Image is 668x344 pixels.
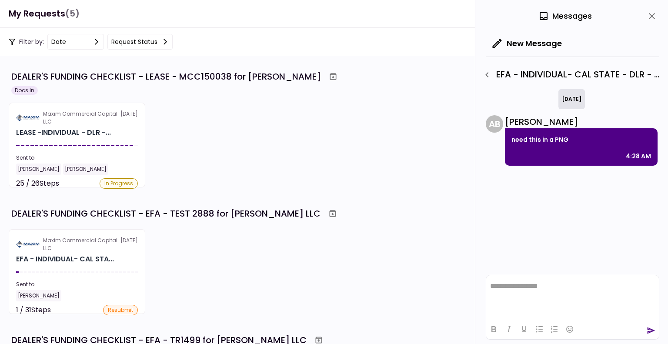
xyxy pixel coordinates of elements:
[47,34,104,50] button: date
[562,323,577,335] button: Emojis
[16,240,40,248] img: Partner logo
[100,178,138,189] div: In Progress
[43,110,120,126] div: Maxim Commercial Capital LLC
[486,32,569,55] button: New Message
[16,164,61,175] div: [PERSON_NAME]
[486,275,659,319] iframe: Rich Text Area
[9,5,80,23] h1: My Requests
[9,34,173,50] div: Filter by:
[511,134,651,145] p: need this in a PNG
[486,115,503,133] div: A B
[480,67,659,82] div: EFA - INDIVIDUAL- CAL STATE - DLR - FUNDING CHECKLIST - POA Copy & Tracking Receipt
[16,110,138,126] div: [DATE]
[547,323,562,335] button: Numbered list
[107,34,173,50] button: Request status
[538,10,592,23] div: Messages
[16,254,114,264] div: EFA - INDIVIDUAL- CAL STATE - DLR - FUNDING CHECKLIST
[11,86,38,95] div: Docs In
[325,206,341,221] button: Archive workflow
[16,114,40,122] img: Partner logo
[486,323,501,335] button: Bold
[16,290,61,301] div: [PERSON_NAME]
[16,178,59,189] div: 25 / 26 Steps
[532,323,547,335] button: Bullet list
[505,115,658,128] div: [PERSON_NAME]
[16,127,111,138] div: LEASE -INDIVIDUAL - DLR - FUNDING CHECKLIST
[16,281,138,288] div: Sent to:
[647,326,655,335] button: send
[63,164,108,175] div: [PERSON_NAME]
[65,5,80,23] span: (5)
[501,323,516,335] button: Italic
[645,9,659,23] button: close
[43,237,120,252] div: Maxim Commercial Capital LLC
[11,70,321,83] div: DEALER'S FUNDING CHECKLIST - LEASE - MCC150038 for [PERSON_NAME]
[16,305,51,315] div: 1 / 31 Steps
[16,237,138,252] div: [DATE]
[103,305,138,315] div: resubmit
[517,323,531,335] button: Underline
[16,154,138,162] div: Sent to:
[626,151,651,161] div: 4:28 AM
[325,69,341,84] button: Archive workflow
[11,207,321,220] div: DEALER'S FUNDING CHECKLIST - EFA - TEST 2888 for [PERSON_NAME] LLC
[558,89,585,109] div: [DATE]
[51,37,66,47] div: date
